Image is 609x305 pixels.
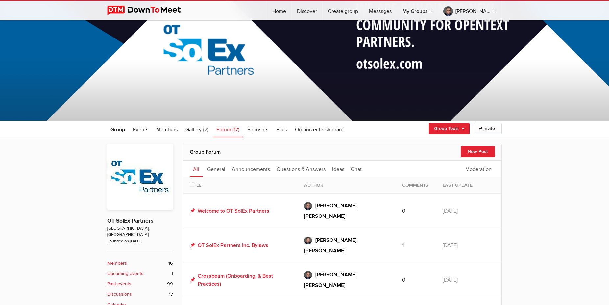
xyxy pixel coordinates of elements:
a: Home [267,1,291,20]
span: Events [133,126,148,133]
a: OT SolEx Partners [107,217,153,224]
a: [PERSON_NAME], [PERSON_NAME] [304,235,389,256]
span: Forum [216,126,231,133]
h2: Group Forum [190,144,495,160]
b: Past events [107,280,131,288]
span: 17 [169,291,173,298]
a: Welcome to OT SolEx Partners [190,207,269,215]
span: 16 [168,260,173,267]
a: Create group [323,1,363,20]
a: OT SolEx Partners Inc. Bylaws [190,241,268,249]
a: Ideas [329,161,348,177]
a: Past events 99 [107,280,173,288]
span: Files [276,126,287,133]
th: Comments [396,177,436,193]
a: Chat [348,161,365,177]
img: DownToMeet [107,6,191,15]
span: Gallery [185,126,202,133]
a: [PERSON_NAME], [PERSON_NAME] [304,269,389,291]
b: Members [107,260,127,267]
a: Upcoming events 1 [107,270,173,277]
img: OT SolEx Partners [107,144,173,210]
b: Discussions [107,291,132,298]
b: Upcoming events [107,270,143,277]
a: Discussions 17 [107,291,173,298]
a: Questions & Answers [273,161,329,177]
span: (17) [232,126,239,133]
img: Sean Murphy, Cassia [304,202,312,210]
a: Invite [474,123,502,134]
a: Sponsors [244,121,272,137]
a: All [190,161,203,177]
a: Messages [364,1,397,20]
a: Group Tools [429,123,470,134]
a: [PERSON_NAME], [PERSON_NAME] [304,200,389,221]
span: Founded on [DATE] [107,238,173,244]
a: Moderation [462,161,495,177]
a: General [204,161,229,177]
a: Announcements [229,161,273,177]
a: Group [107,121,128,137]
a: Members [153,121,181,137]
th: Title [183,177,298,193]
span: Organizer Dashboard [295,126,344,133]
span: [GEOGRAPHIC_DATA], [GEOGRAPHIC_DATA] [107,225,173,238]
span: [DATE] [443,208,458,214]
span: Sponsors [247,126,268,133]
a: [PERSON_NAME], [PERSON_NAME] [438,1,501,20]
button: New Post [461,146,495,157]
a: Discover [292,1,322,20]
span: [PERSON_NAME], [PERSON_NAME] [304,237,358,254]
span: (2) [203,126,208,133]
a: Files [273,121,290,137]
th: Author [298,177,396,193]
a: My Groups [397,1,438,20]
span: Group [110,126,125,133]
span: Members [156,126,178,133]
span: [PERSON_NAME], [PERSON_NAME] [304,202,358,219]
a: Organizer Dashboard [292,121,347,137]
th: Last Update [436,177,501,193]
a: Forum (17) [213,121,243,137]
a: Events [130,121,152,137]
a: Gallery (2) [182,121,212,137]
a: Members 16 [107,260,173,267]
span: 0 [402,277,405,283]
span: 1 [402,242,404,249]
a: Crossbeam (Onboarding, & Best Practices) [190,272,291,288]
span: [DATE] [443,242,458,249]
img: Sean Murphy, Cassia [304,237,312,244]
span: 1 [171,270,173,277]
span: 99 [167,280,173,288]
span: 0 [402,208,405,214]
img: Sean Murphy, Cassia [304,271,312,279]
span: [DATE] [443,277,458,283]
span: [PERSON_NAME], [PERSON_NAME] [304,271,358,289]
